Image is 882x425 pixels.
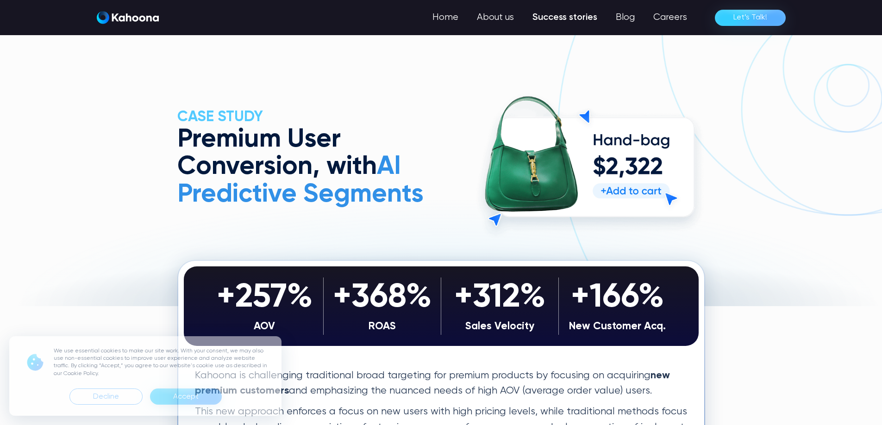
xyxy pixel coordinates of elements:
[177,154,424,207] span: AI Predictive Segments
[607,8,644,27] a: Blog
[446,318,554,335] div: Sales Velocity
[523,8,607,27] a: Success stories
[446,277,554,318] div: +312%
[150,388,222,405] div: Accept
[468,8,523,27] a: About us
[97,11,159,24] img: Kahoona logo white
[211,318,319,335] div: AOV
[211,277,319,318] div: +257%
[93,389,119,404] div: Decline
[177,126,433,209] h1: Premium User Conversion, with
[423,8,468,27] a: Home
[563,277,672,318] div: +166%
[97,11,159,25] a: home
[563,318,672,335] div: New Customer Acq.
[328,318,436,335] div: ROAS
[195,368,688,399] p: Kahoona is challenging traditional broad targeting for premium products by focusing on acquiring ...
[69,388,143,405] div: Decline
[328,277,436,318] div: +368%
[177,108,433,126] h2: CASE Study
[173,389,199,404] div: Accept
[644,8,696,27] a: Careers
[733,10,767,25] div: Let’s Talk!
[54,347,270,377] p: We use essential cookies to make our site work. With your consent, we may also use non-essential ...
[715,10,786,26] a: Let’s Talk!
